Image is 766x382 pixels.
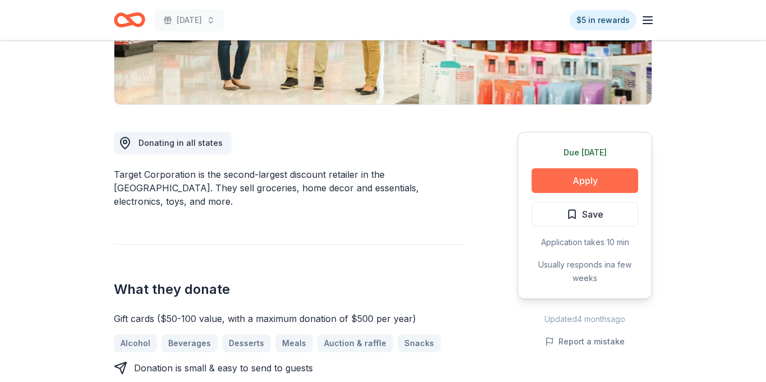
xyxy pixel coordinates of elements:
h2: What they donate [114,280,464,298]
div: Donation is small & easy to send to guests [134,361,313,375]
button: [DATE] [154,9,224,31]
a: Home [114,7,145,33]
div: Target Corporation is the second-largest discount retailer in the [GEOGRAPHIC_DATA]. They sell gr... [114,168,464,208]
a: Meals [275,334,313,352]
div: Gift cards ($50-100 value, with a maximum donation of $500 per year) [114,312,464,325]
a: Desserts [222,334,271,352]
a: Snacks [398,334,441,352]
button: Apply [532,168,638,193]
span: Save [582,207,603,222]
div: Application takes 10 min [532,236,638,249]
button: Report a mistake [545,335,625,348]
div: Updated 4 months ago [518,312,652,326]
a: Beverages [161,334,218,352]
div: Due [DATE] [532,146,638,159]
span: Donating in all states [139,138,223,148]
button: Save [532,202,638,227]
a: Auction & raffle [317,334,393,352]
a: $5 in rewards [570,10,636,30]
span: [DATE] [177,13,202,27]
a: Alcohol [114,334,157,352]
div: Usually responds in a few weeks [532,258,638,285]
